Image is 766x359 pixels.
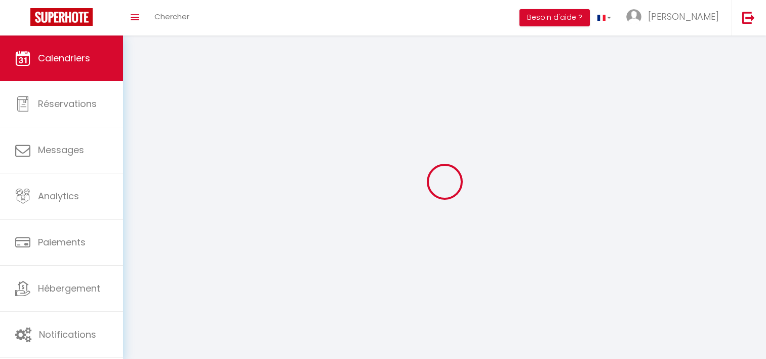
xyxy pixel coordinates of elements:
span: Réservations [38,97,97,110]
span: Calendriers [38,52,90,64]
span: Paiements [38,236,86,248]
span: Chercher [154,11,189,22]
span: Notifications [39,328,96,341]
span: [PERSON_NAME] [648,10,719,23]
img: logout [742,11,755,24]
img: Super Booking [30,8,93,26]
iframe: LiveChat chat widget [723,316,766,359]
span: Analytics [38,190,79,202]
span: Hébergement [38,282,100,295]
img: ... [626,9,641,24]
button: Besoin d'aide ? [519,9,590,26]
span: Messages [38,143,84,156]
